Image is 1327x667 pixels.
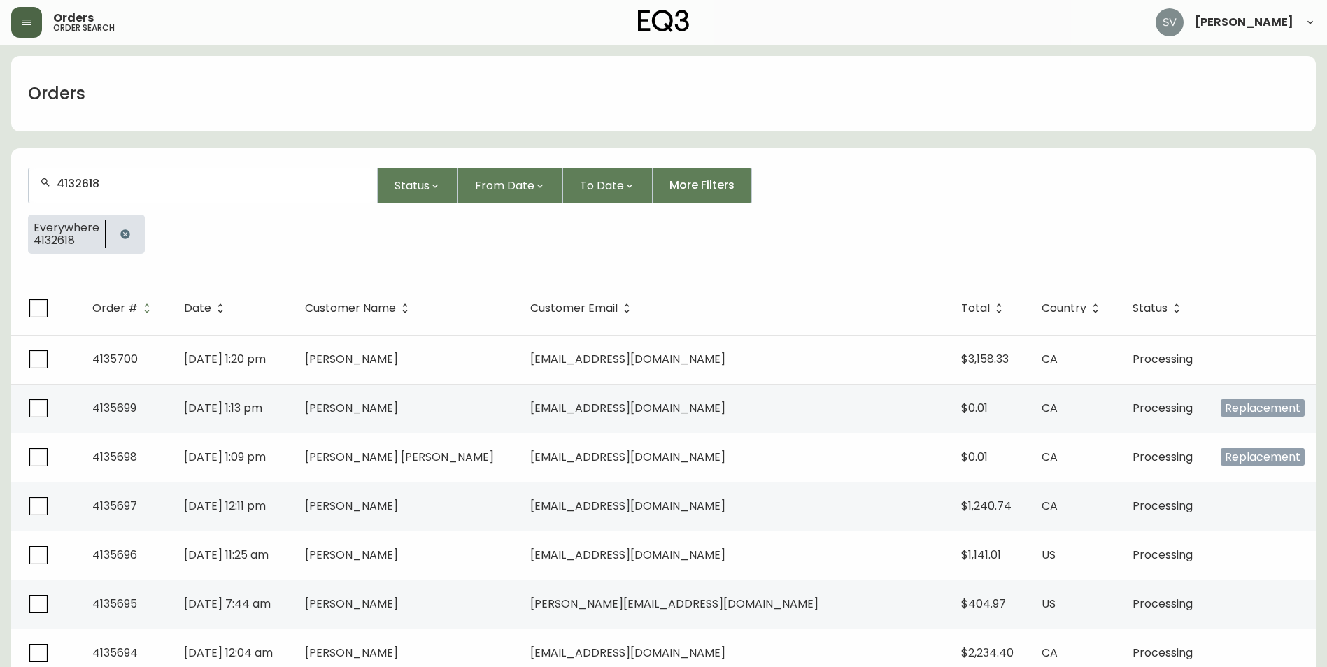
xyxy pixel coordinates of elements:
[1133,547,1193,563] span: Processing
[961,400,988,416] span: $0.01
[92,304,138,313] span: Order #
[563,168,653,203] button: To Date
[1042,304,1086,313] span: Country
[305,498,398,514] span: [PERSON_NAME]
[57,177,366,190] input: Search
[1133,498,1193,514] span: Processing
[530,449,725,465] span: [EMAIL_ADDRESS][DOMAIN_NAME]
[305,351,398,367] span: [PERSON_NAME]
[305,302,414,315] span: Customer Name
[1042,498,1058,514] span: CA
[1042,547,1056,563] span: US
[961,302,1008,315] span: Total
[1042,645,1058,661] span: CA
[1133,596,1193,612] span: Processing
[1221,399,1305,417] span: Replacement
[1221,448,1305,466] span: Replacement
[305,304,396,313] span: Customer Name
[92,351,138,367] span: 4135700
[92,547,137,563] span: 4135696
[305,645,398,661] span: [PERSON_NAME]
[184,547,269,563] span: [DATE] 11:25 am
[1042,449,1058,465] span: CA
[378,168,458,203] button: Status
[184,304,211,313] span: Date
[1133,400,1193,416] span: Processing
[395,177,430,194] span: Status
[458,168,563,203] button: From Date
[530,547,725,563] span: [EMAIL_ADDRESS][DOMAIN_NAME]
[1042,400,1058,416] span: CA
[184,596,271,612] span: [DATE] 7:44 am
[92,400,136,416] span: 4135699
[961,449,988,465] span: $0.01
[1042,596,1056,612] span: US
[530,302,636,315] span: Customer Email
[184,400,262,416] span: [DATE] 1:13 pm
[961,547,1001,563] span: $1,141.01
[1133,351,1193,367] span: Processing
[92,596,137,612] span: 4135695
[961,645,1014,661] span: $2,234.40
[580,177,624,194] span: To Date
[1133,302,1186,315] span: Status
[961,304,990,313] span: Total
[305,400,398,416] span: [PERSON_NAME]
[305,547,398,563] span: [PERSON_NAME]
[28,82,85,106] h1: Orders
[653,168,752,203] button: More Filters
[1133,449,1193,465] span: Processing
[1042,351,1058,367] span: CA
[530,498,725,514] span: [EMAIL_ADDRESS][DOMAIN_NAME]
[530,596,818,612] span: [PERSON_NAME][EMAIL_ADDRESS][DOMAIN_NAME]
[305,596,398,612] span: [PERSON_NAME]
[961,498,1012,514] span: $1,240.74
[1195,17,1293,28] span: [PERSON_NAME]
[92,449,137,465] span: 4135698
[530,304,618,313] span: Customer Email
[92,645,138,661] span: 4135694
[53,24,115,32] h5: order search
[305,449,494,465] span: [PERSON_NAME] [PERSON_NAME]
[53,13,94,24] span: Orders
[184,498,266,514] span: [DATE] 12:11 pm
[638,10,690,32] img: logo
[1156,8,1184,36] img: 0ef69294c49e88f033bcbeb13310b844
[530,645,725,661] span: [EMAIL_ADDRESS][DOMAIN_NAME]
[184,351,266,367] span: [DATE] 1:20 pm
[184,449,266,465] span: [DATE] 1:09 pm
[34,222,99,234] span: Everywhere
[475,177,534,194] span: From Date
[92,498,137,514] span: 4135697
[34,234,99,247] span: 4132618
[184,645,273,661] span: [DATE] 12:04 am
[530,351,725,367] span: [EMAIL_ADDRESS][DOMAIN_NAME]
[1133,304,1168,313] span: Status
[184,302,229,315] span: Date
[1042,302,1105,315] span: Country
[92,302,156,315] span: Order #
[1133,645,1193,661] span: Processing
[669,178,735,193] span: More Filters
[530,400,725,416] span: [EMAIL_ADDRESS][DOMAIN_NAME]
[961,351,1009,367] span: $3,158.33
[961,596,1006,612] span: $404.97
